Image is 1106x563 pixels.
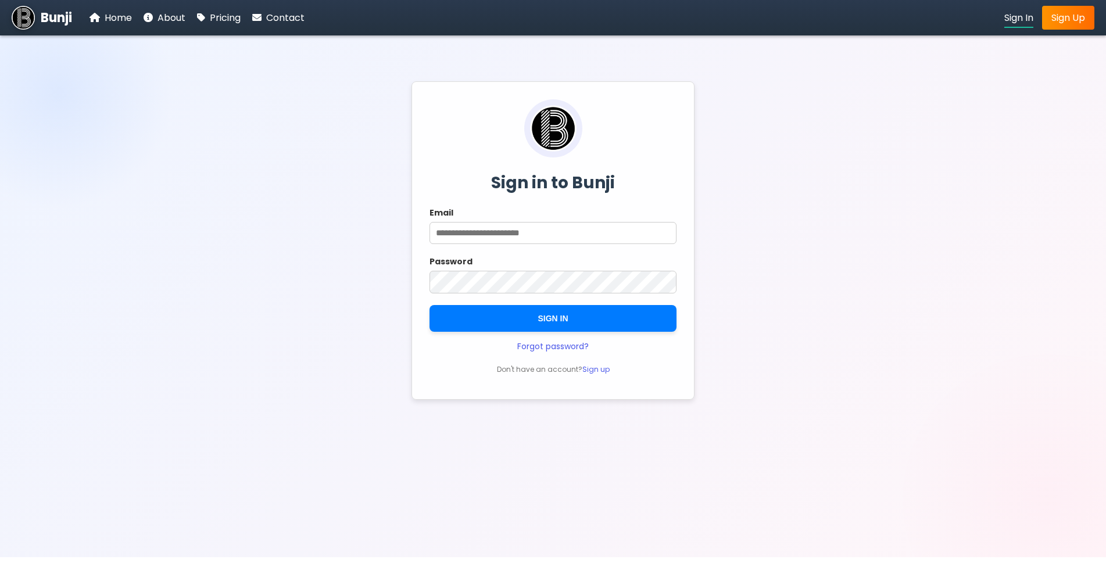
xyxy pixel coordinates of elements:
[252,10,305,25] a: Contact
[90,10,132,25] a: Home
[12,6,35,29] img: Bunji Dental Referral Management
[1004,10,1033,25] a: Sign In
[429,305,677,332] button: SIGN IN
[41,8,72,27] span: Bunji
[197,10,241,25] a: Pricing
[429,207,677,219] label: Email
[530,105,577,152] img: Bunji Dental Referral Management
[144,10,185,25] a: About
[517,340,589,352] a: Forgot password?
[1051,11,1085,24] span: Sign Up
[429,171,677,195] h2: Sign in to Bunji
[582,364,610,374] a: Sign up
[158,11,185,24] span: About
[429,256,677,268] label: Password
[210,11,241,24] span: Pricing
[1004,11,1033,24] span: Sign In
[1042,6,1094,30] a: Sign Up
[105,11,132,24] span: Home
[12,6,72,29] a: Bunji
[266,11,305,24] span: Contact
[429,364,677,375] p: Don't have an account?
